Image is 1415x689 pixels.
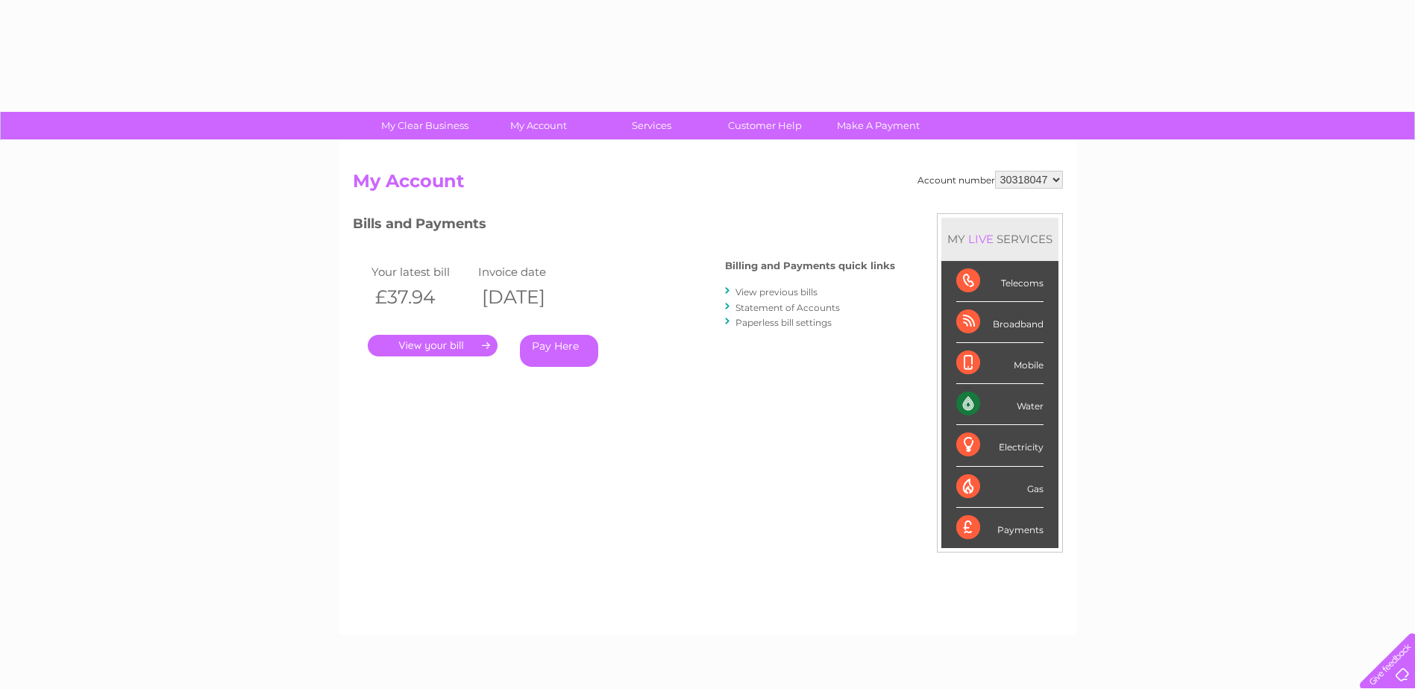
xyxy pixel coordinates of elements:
[917,171,1063,189] div: Account number
[353,171,1063,199] h2: My Account
[477,112,600,139] a: My Account
[817,112,940,139] a: Make A Payment
[368,335,498,356] a: .
[353,213,895,239] h3: Bills and Payments
[735,302,840,313] a: Statement of Accounts
[363,112,486,139] a: My Clear Business
[956,261,1044,302] div: Telecoms
[520,335,598,367] a: Pay Here
[941,218,1058,260] div: MY SERVICES
[368,262,475,282] td: Your latest bill
[474,282,582,312] th: [DATE]
[956,343,1044,384] div: Mobile
[474,262,582,282] td: Invoice date
[590,112,713,139] a: Services
[956,508,1044,548] div: Payments
[956,384,1044,425] div: Water
[703,112,826,139] a: Customer Help
[965,232,997,246] div: LIVE
[735,286,818,298] a: View previous bills
[368,282,475,312] th: £37.94
[956,302,1044,343] div: Broadband
[956,425,1044,466] div: Electricity
[735,317,832,328] a: Paperless bill settings
[956,467,1044,508] div: Gas
[725,260,895,271] h4: Billing and Payments quick links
